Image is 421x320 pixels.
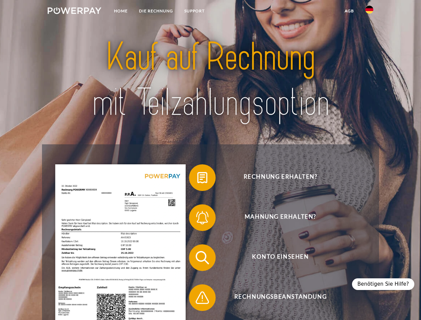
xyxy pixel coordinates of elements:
img: title-powerpay_de.svg [64,32,357,128]
img: qb_search.svg [194,249,211,266]
a: SUPPORT [179,5,210,17]
img: de [365,6,373,14]
button: Rechnung erhalten? [189,164,362,191]
span: Konto einsehen [199,244,362,271]
span: Mahnung erhalten? [199,204,362,231]
img: qb_bell.svg [194,209,211,226]
span: Rechnungsbeanstandung [199,284,362,311]
a: agb [339,5,360,17]
a: DIE RECHNUNG [133,5,179,17]
div: Benötigen Sie Hilfe? [352,278,414,290]
span: Rechnung erhalten? [199,164,362,191]
button: Konto einsehen [189,244,362,271]
img: qb_warning.svg [194,289,211,306]
img: qb_bill.svg [194,169,211,186]
button: Rechnungsbeanstandung [189,284,362,311]
a: Home [108,5,133,17]
img: logo-powerpay-white.svg [48,7,101,14]
button: Mahnung erhalten? [189,204,362,231]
